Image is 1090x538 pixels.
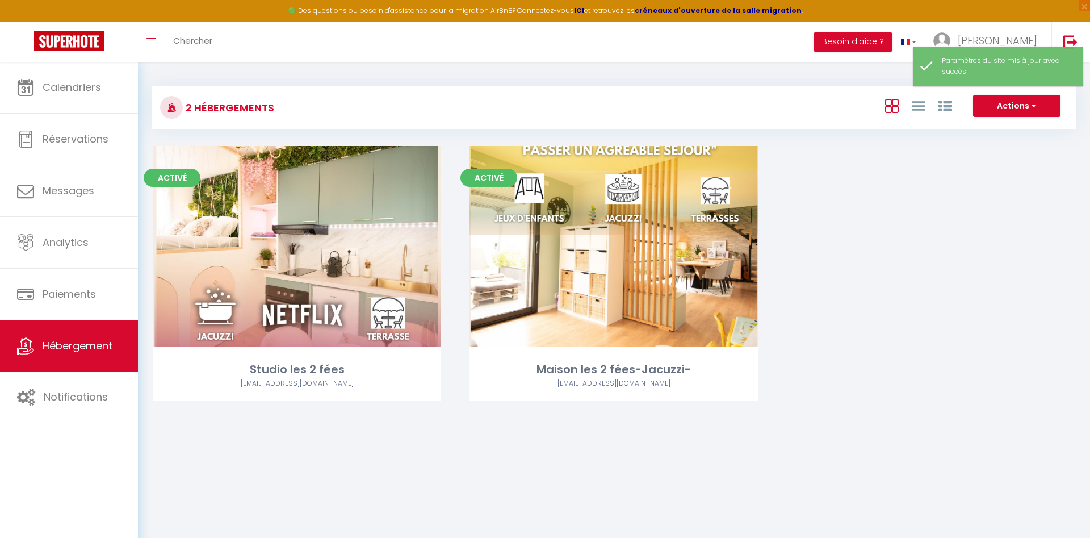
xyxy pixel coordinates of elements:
[43,80,101,94] span: Calendriers
[912,96,925,115] a: Vue en Liste
[44,390,108,404] span: Notifications
[925,22,1051,62] a: ... [PERSON_NAME]
[460,169,517,187] span: Activé
[153,361,441,378] div: Studio les 2 fées
[938,96,952,115] a: Vue par Groupe
[933,32,950,49] img: ...
[153,378,441,389] div: Airbnb
[1063,35,1078,49] img: logout
[885,96,899,115] a: Vue en Box
[814,32,892,52] button: Besoin d'aide ?
[574,6,584,15] a: ICI
[469,378,758,389] div: Airbnb
[469,361,758,378] div: Maison les 2 fées-Jacuzzi-
[144,169,200,187] span: Activé
[942,56,1071,77] div: Paramètres du site mis à jour avec succès
[958,34,1037,48] span: [PERSON_NAME]
[43,235,89,249] span: Analytics
[173,35,212,47] span: Chercher
[183,95,274,120] h3: 2 Hébergements
[635,6,802,15] a: créneaux d'ouverture de la salle migration
[165,22,221,62] a: Chercher
[43,287,96,301] span: Paiements
[9,5,43,39] button: Ouvrir le widget de chat LiveChat
[973,95,1060,118] button: Actions
[34,31,104,51] img: Super Booking
[43,183,94,198] span: Messages
[43,339,112,353] span: Hébergement
[43,132,108,146] span: Réservations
